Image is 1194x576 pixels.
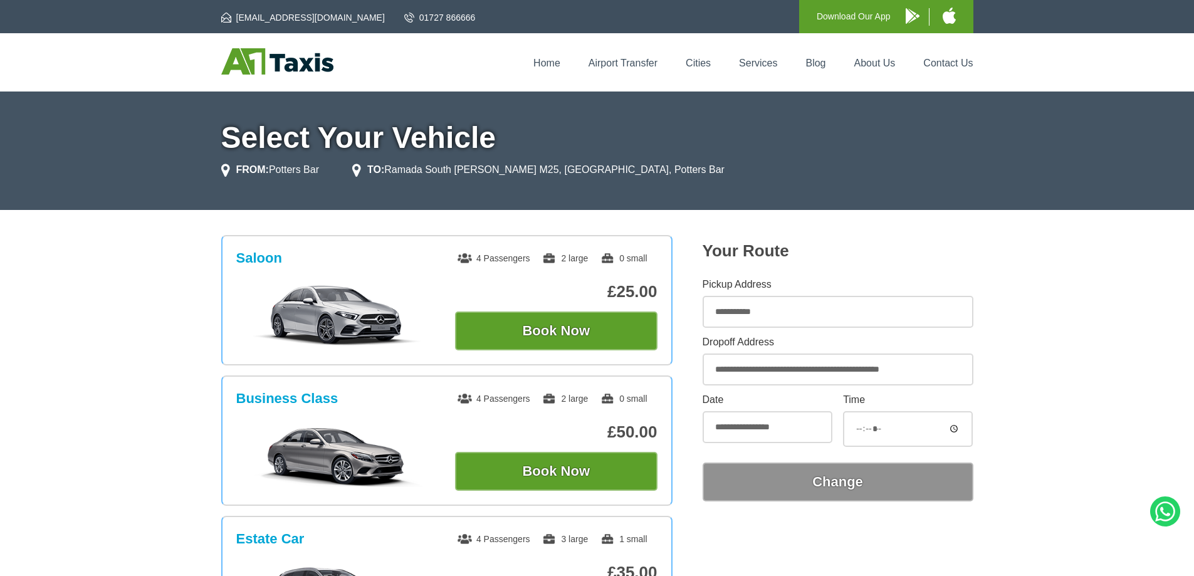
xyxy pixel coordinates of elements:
h1: Select Your Vehicle [221,123,973,153]
img: A1 Taxis iPhone App [943,8,956,24]
p: £25.00 [455,282,657,301]
span: 4 Passengers [458,253,530,263]
a: Home [533,58,560,68]
a: Cities [686,58,711,68]
li: Potters Bar [221,162,319,177]
button: Change [703,463,973,501]
a: Services [739,58,777,68]
a: Contact Us [923,58,973,68]
img: Business Class [243,424,431,487]
span: 3 large [542,534,588,544]
label: Dropoff Address [703,337,973,347]
li: Ramada South [PERSON_NAME] M25, [GEOGRAPHIC_DATA], Potters Bar [352,162,725,177]
strong: FROM: [236,164,269,175]
a: Blog [805,58,825,68]
label: Time [843,395,973,405]
p: £50.00 [455,422,657,442]
span: 4 Passengers [458,394,530,404]
strong: TO: [367,164,384,175]
a: Airport Transfer [589,58,657,68]
button: Book Now [455,312,657,350]
a: 01727 866666 [404,11,476,24]
a: About Us [854,58,896,68]
h2: Your Route [703,241,973,261]
span: 4 Passengers [458,534,530,544]
span: 2 large [542,394,588,404]
img: A1 Taxis Android App [906,8,919,24]
span: 1 small [600,534,647,544]
button: Book Now [455,452,657,491]
label: Date [703,395,832,405]
h3: Business Class [236,390,338,407]
span: 0 small [600,394,647,404]
span: 2 large [542,253,588,263]
img: A1 Taxis St Albans LTD [221,48,333,75]
p: Download Our App [817,9,891,24]
h3: Saloon [236,250,282,266]
img: Saloon [243,284,431,347]
a: [EMAIL_ADDRESS][DOMAIN_NAME] [221,11,385,24]
span: 0 small [600,253,647,263]
h3: Estate Car [236,531,305,547]
label: Pickup Address [703,280,973,290]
